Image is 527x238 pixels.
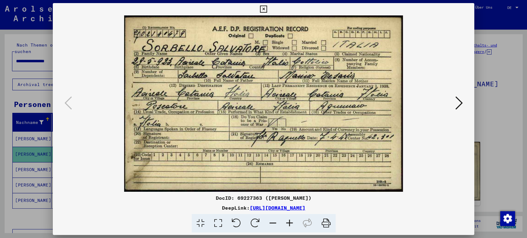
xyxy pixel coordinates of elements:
[500,211,515,226] img: Zustimmung ändern
[53,194,475,202] div: DocID: 69227363 ([PERSON_NAME])
[74,15,454,192] img: 001.jpg
[500,211,515,226] div: Zustimmung ändern
[250,205,305,211] a: [URL][DOMAIN_NAME]
[53,204,475,211] div: DeepLink:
